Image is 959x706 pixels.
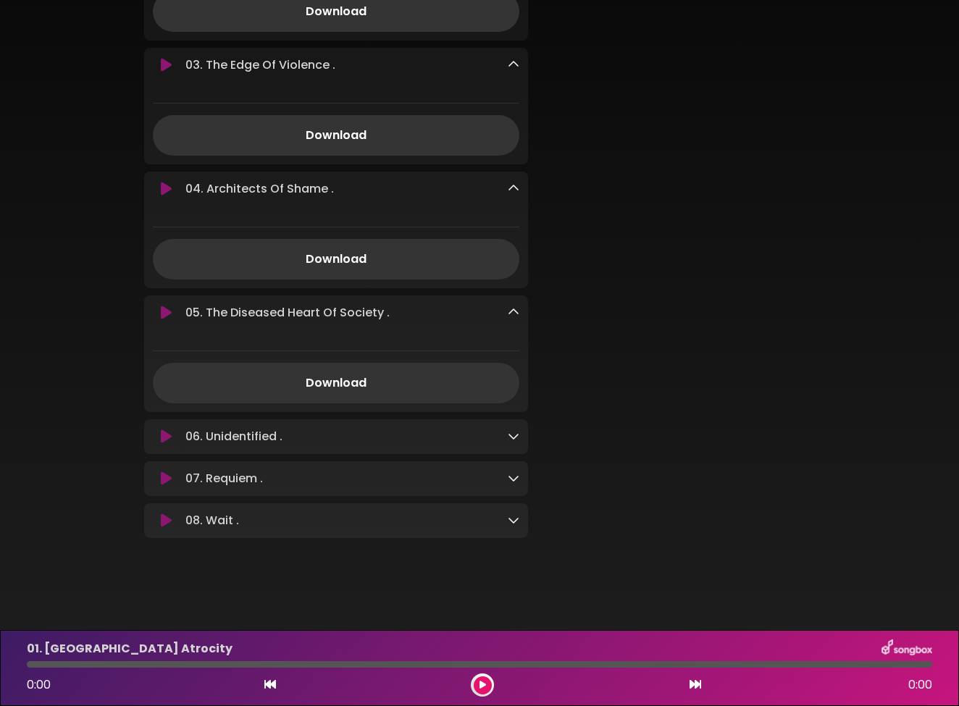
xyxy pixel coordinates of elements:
[185,180,334,198] p: 04. Architects Of Shame .
[153,115,519,156] a: Download
[153,239,519,280] a: Download
[153,363,519,403] a: Download
[185,56,335,74] p: 03. The Edge Of Violence .
[185,470,263,487] p: 07. Requiem .
[185,428,282,445] p: 06. Unidentified .
[185,512,239,529] p: 08. Wait .
[185,304,390,322] p: 05. The Diseased Heart Of Society .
